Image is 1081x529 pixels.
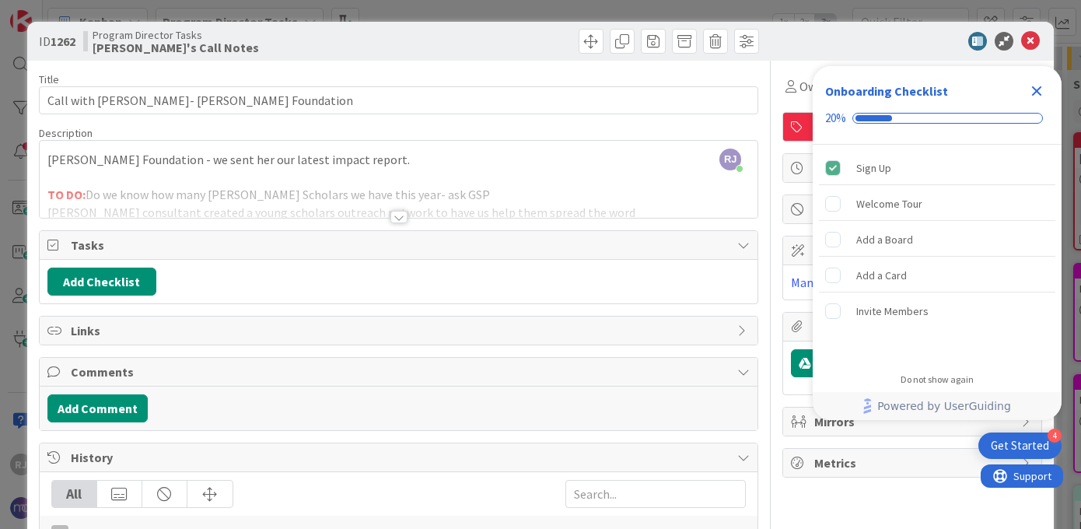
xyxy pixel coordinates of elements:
span: Description [39,126,93,140]
span: Support [33,2,71,21]
span: Links [71,321,730,340]
span: Owner [799,77,834,96]
span: Tasks [71,236,730,254]
div: Onboarding Checklist [825,82,948,100]
div: Add a Board is incomplete. [819,222,1055,257]
span: History [71,448,730,467]
div: Sign Up [856,159,891,177]
a: Manage Custom Fields [791,275,911,290]
span: Mirrors [814,412,1013,431]
div: Welcome Tour [856,194,922,213]
b: 1262 [51,33,75,49]
input: type card name here... [39,86,759,114]
input: Search... [565,480,746,508]
div: Footer [813,392,1062,420]
div: Invite Members [856,302,929,321]
div: Checklist Container [813,66,1062,420]
span: Comments [71,363,730,381]
div: Close Checklist [1024,79,1049,103]
div: Add a Card [856,266,907,285]
span: Metrics [814,454,1013,472]
div: All [52,481,97,507]
div: Open Get Started checklist, remaining modules: 4 [978,433,1062,459]
span: RJ [719,149,741,170]
div: Add a Board [856,230,913,249]
span: Powered by UserGuiding [877,397,1011,415]
div: Add a Card is incomplete. [819,258,1055,293]
label: Title [39,72,59,86]
span: Program Director Tasks [93,29,259,41]
div: Checklist items [813,145,1062,363]
button: Add Checklist [47,268,156,296]
div: Invite Members is incomplete. [819,294,1055,328]
button: Add Comment [47,394,148,422]
div: 20% [825,111,846,125]
div: 4 [1048,429,1062,443]
div: Checklist progress: 20% [825,111,1049,125]
span: ID [39,32,75,51]
p: [PERSON_NAME] Foundation - we sent her our latest impact report. [47,151,750,169]
div: Sign Up is complete. [819,151,1055,185]
a: Powered by UserGuiding [820,392,1054,420]
div: Do not show again [901,373,974,386]
div: Welcome Tour is incomplete. [819,187,1055,221]
div: Get Started [991,438,1049,454]
b: [PERSON_NAME]'s Call Notes [93,41,259,54]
